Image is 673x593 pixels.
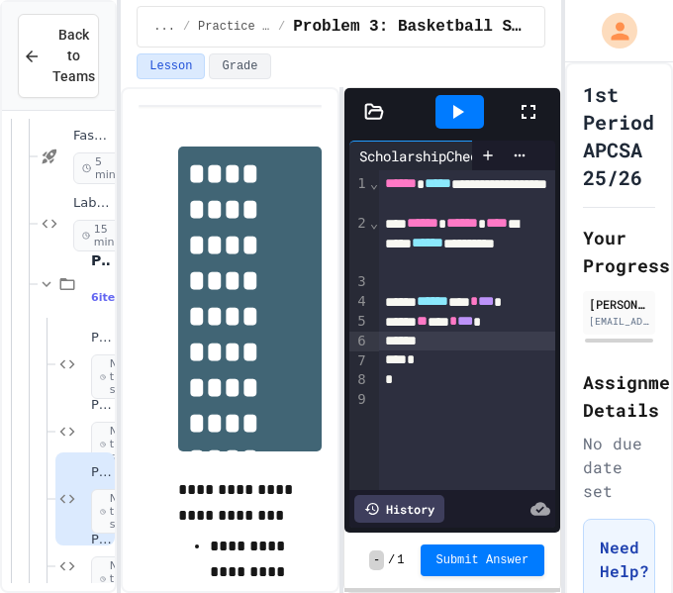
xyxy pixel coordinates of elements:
[349,146,535,166] div: ScholarshipCheck.java
[349,312,369,332] div: 5
[589,314,649,329] div: [EMAIL_ADDRESS][DOMAIN_NAME]
[583,224,655,279] h2: Your Progress
[600,536,638,583] h3: Need Help?
[91,422,149,467] span: No time set
[369,215,379,231] span: Fold line
[91,397,111,414] span: Problem 2: Track Meet Awards System
[349,174,369,214] div: 1
[91,251,111,269] span: Practice (20 mins)
[583,432,655,503] div: No due date set
[91,532,111,548] span: Problem 4: Race Pace Calculator
[293,15,529,39] span: Problem 3: Basketball Scholarship Evaluation
[349,272,369,292] div: 3
[397,552,404,568] span: 1
[349,214,369,273] div: 2
[73,128,111,145] span: Fast Start
[73,152,128,184] span: 5 min
[91,330,111,346] span: Problem 1: Basic Swimming Qualification
[388,552,395,568] span: /
[581,8,642,53] div: My Account
[436,552,529,568] span: Submit Answer
[349,292,369,312] div: 4
[73,195,111,212] span: Lab Lecture
[349,370,369,390] div: 8
[354,495,444,523] div: History
[91,464,111,481] span: Problem 3: Basketball Scholarship Evaluation
[183,19,190,35] span: /
[91,291,133,304] span: 6 items
[52,25,95,87] span: Back to Teams
[209,53,270,79] button: Grade
[349,390,369,410] div: 9
[583,80,655,191] h1: 1st Period APCSA 25/26
[91,489,149,535] span: No time set
[153,19,175,35] span: ...
[73,220,128,251] span: 15 min
[278,19,285,35] span: /
[369,550,384,570] span: -
[137,53,205,79] button: Lesson
[589,295,649,313] div: [PERSON_NAME]
[349,332,369,351] div: 6
[369,175,379,191] span: Fold line
[91,354,149,400] span: No time set
[349,351,369,371] div: 7
[583,368,655,424] h2: Assignment Details
[198,19,270,35] span: Practice (20 mins)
